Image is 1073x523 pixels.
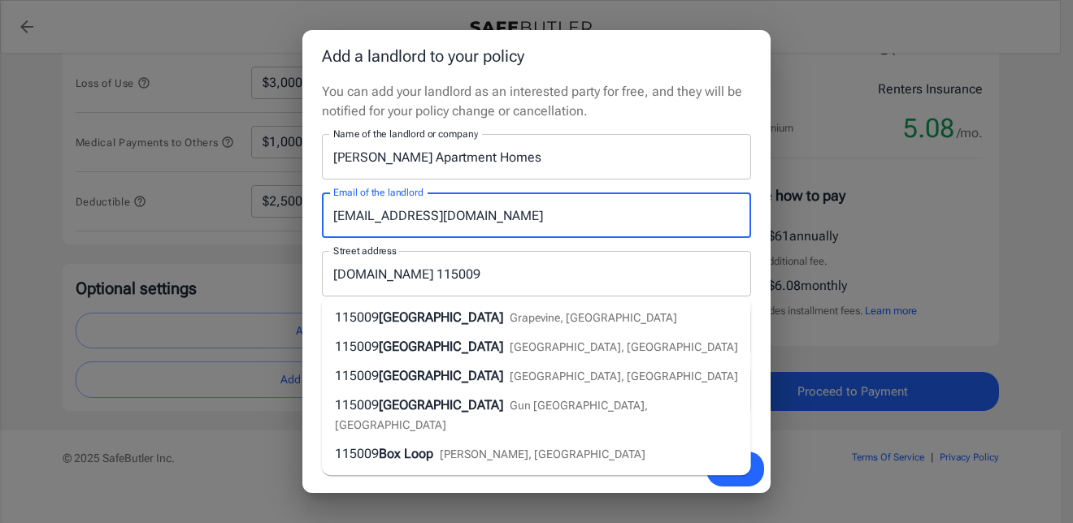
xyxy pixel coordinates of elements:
[510,311,677,324] span: Grapevine, [GEOGRAPHIC_DATA]
[510,370,738,383] span: [GEOGRAPHIC_DATA], [GEOGRAPHIC_DATA]
[335,446,379,461] span: 115009
[379,309,503,325] span: [GEOGRAPHIC_DATA]
[379,446,433,461] span: Box Loop
[379,339,503,354] span: [GEOGRAPHIC_DATA]
[333,185,423,199] label: Email of the landlord
[335,368,379,383] span: 115009
[440,447,645,460] span: [PERSON_NAME], [GEOGRAPHIC_DATA]
[335,339,379,354] span: 115009
[302,30,771,82] h2: Add a landlord to your policy
[335,309,379,325] span: 115009
[333,127,478,140] label: Name of the landlord or company
[379,397,503,413] span: [GEOGRAPHIC_DATA]
[335,397,379,413] span: 115009
[322,82,751,121] p: You can add your landlord as an interested party for free, and they will be notified for your pol...
[510,340,738,353] span: [GEOGRAPHIC_DATA], [GEOGRAPHIC_DATA]
[333,244,397,257] label: Street address
[335,399,648,431] span: Gun [GEOGRAPHIC_DATA], [GEOGRAPHIC_DATA]
[379,368,503,383] span: [GEOGRAPHIC_DATA]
